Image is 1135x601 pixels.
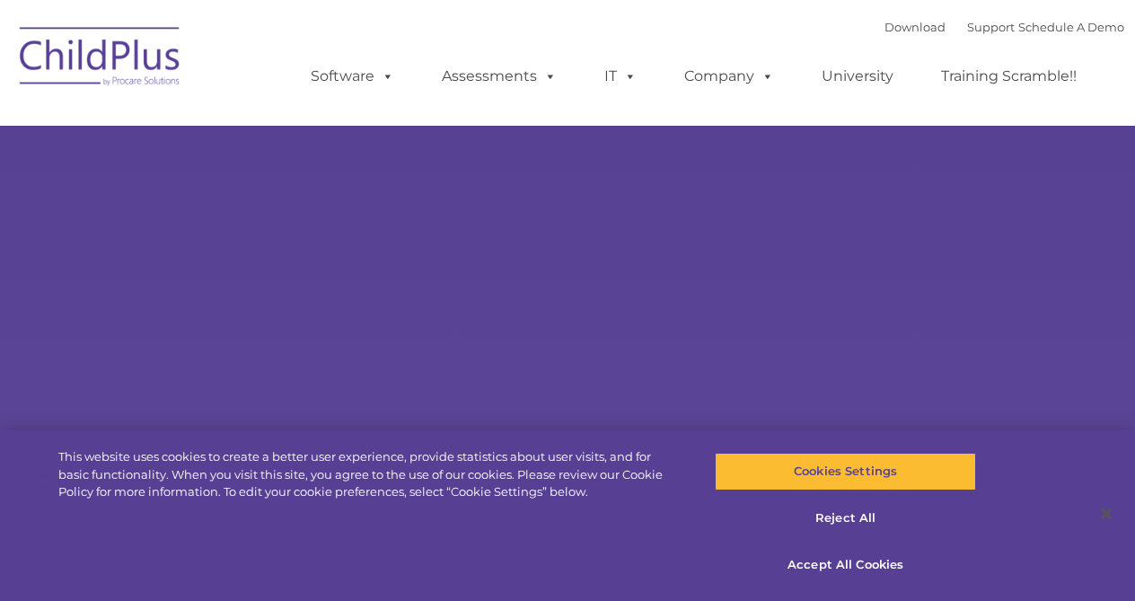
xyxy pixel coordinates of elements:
[11,14,190,104] img: ChildPlus by Procare Solutions
[293,58,412,94] a: Software
[58,448,681,501] div: This website uses cookies to create a better user experience, provide statistics about user visit...
[1087,494,1126,534] button: Close
[424,58,575,94] a: Assessments
[1018,20,1124,34] a: Schedule A Demo
[923,58,1095,94] a: Training Scramble!!
[884,20,1124,34] font: |
[804,58,911,94] a: University
[967,20,1015,34] a: Support
[715,545,976,583] button: Accept All Cookies
[586,58,655,94] a: IT
[884,20,946,34] a: Download
[715,499,976,537] button: Reject All
[666,58,792,94] a: Company
[715,453,976,491] button: Cookies Settings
